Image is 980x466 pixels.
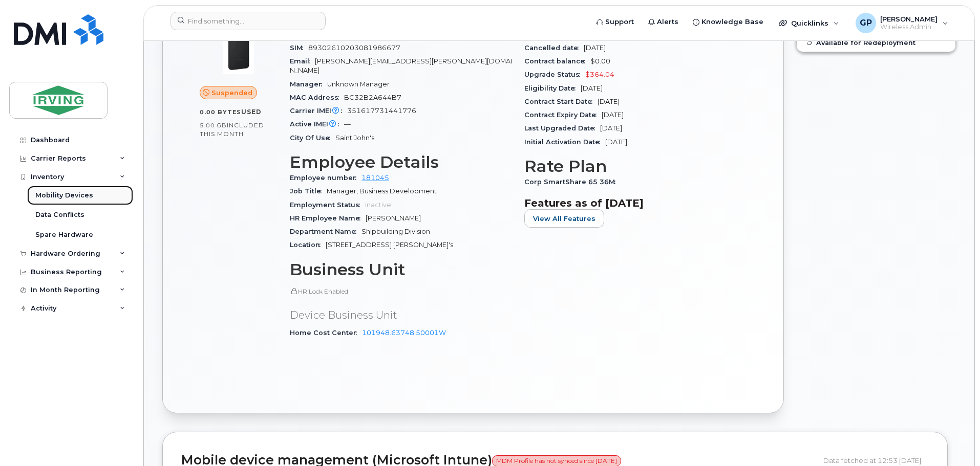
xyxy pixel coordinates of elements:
img: image20231002-3703462-17nx3v8.jpeg [208,14,269,76]
span: [DATE] [602,111,624,119]
a: 101948.63748 50001W [362,329,446,337]
span: Last Upgraded Date [524,124,600,132]
div: Quicklinks [772,13,846,33]
span: Job Title [290,187,327,195]
span: Carrier IMEI [290,107,347,115]
span: GP [860,17,872,29]
span: Upgrade Status [524,71,585,78]
span: Eligibility Date [524,84,581,92]
span: Alerts [657,17,678,27]
span: Wireless Admin [880,23,938,31]
p: HR Lock Enabled [290,287,512,296]
button: Available for Redeployment [797,33,955,52]
span: Contract balance [524,57,590,65]
p: Device Business Unit [290,308,512,323]
h3: Rate Plan [524,157,747,175]
span: Initial Activation Date [524,138,605,146]
span: [DATE] [581,84,603,92]
span: City Of Use [290,134,335,142]
span: Quicklinks [791,19,828,27]
span: [PERSON_NAME] [366,214,421,222]
span: $0.00 [590,57,610,65]
span: Manager [290,80,327,88]
span: included this month [200,121,264,138]
button: View All Features [524,209,604,228]
span: Manager, Business Development [327,187,437,195]
a: 181045 [361,174,389,182]
span: Corp SmartShare 65 36M [524,178,621,186]
span: [DATE] [605,138,627,146]
span: [DATE] [600,124,622,132]
span: SIM [290,44,308,52]
span: [DATE] [584,44,606,52]
span: [PERSON_NAME] [880,15,938,23]
span: Location [290,241,326,249]
span: Employment Status [290,201,365,209]
span: Active IMEI [290,120,344,128]
span: MAC Address [290,94,344,101]
span: Home Cost Center [290,329,362,337]
a: Support [589,12,641,32]
span: 0.00 Bytes [200,108,241,116]
span: 5.00 GB [200,122,227,129]
span: Suspended [211,88,252,98]
span: 89302610203081986677 [308,44,400,52]
span: View All Features [533,214,595,224]
span: HR Employee Name [290,214,366,222]
span: [PERSON_NAME][EMAIL_ADDRESS][PERSON_NAME][DOMAIN_NAME] [290,57,512,74]
h3: Features as of [DATE] [524,197,747,209]
span: Contract Start Date [524,98,598,105]
span: Shipbuilding Division [361,228,430,235]
span: Cancelled date [524,44,584,52]
span: $364.04 [585,71,614,78]
h3: Employee Details [290,153,512,171]
span: Inactive [365,201,391,209]
span: BC32B2A644B7 [344,94,401,101]
input: Find something... [171,12,326,30]
span: Support [605,17,634,27]
div: Gord Pederson [848,13,955,33]
span: Employee number [290,174,361,182]
span: Available for Redeployment [816,38,915,46]
span: 351617731441776 [347,107,416,115]
h3: Business Unit [290,260,512,279]
span: Contract Expiry Date [524,111,602,119]
span: [STREET_ADDRESS] [PERSON_NAME]'s [326,241,453,249]
span: Unknown Manager [327,80,390,88]
span: used [241,108,262,116]
span: Saint John's [335,134,374,142]
span: [DATE] [598,98,620,105]
a: Alerts [641,12,686,32]
span: Knowledge Base [701,17,763,27]
span: — [344,120,351,128]
a: Knowledge Base [686,12,771,32]
span: Email [290,57,315,65]
span: Department Name [290,228,361,235]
